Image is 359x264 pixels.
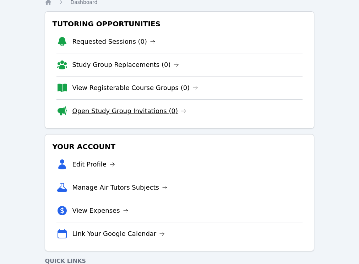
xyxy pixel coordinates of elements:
[51,140,308,153] h3: Your Account
[72,159,115,169] a: Edit Profile
[72,60,179,70] a: Study Group Replacements (0)
[72,106,186,116] a: Open Study Group Invitations (0)
[72,37,156,47] a: Requested Sessions (0)
[72,206,128,216] a: View Expenses
[72,229,165,239] a: Link Your Google Calendar
[72,183,168,192] a: Manage Air Tutors Subjects
[72,83,198,93] a: View Registerable Course Groups (0)
[51,17,308,30] h3: Tutoring Opportunities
